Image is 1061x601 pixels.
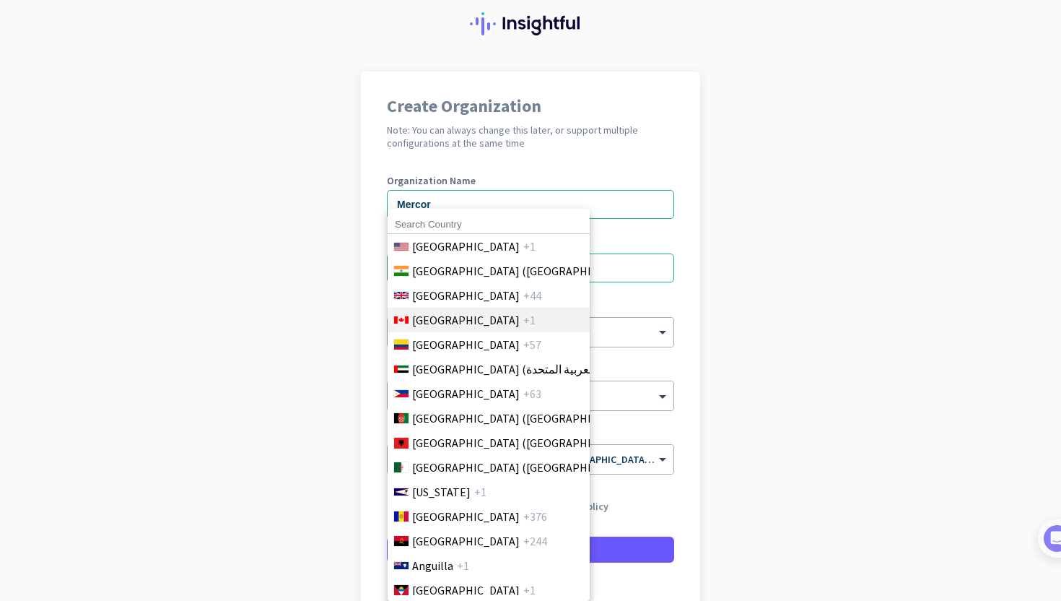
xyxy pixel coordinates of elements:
[412,483,471,501] span: [US_STATE]
[523,508,547,525] span: +376
[474,483,486,501] span: +1
[457,557,469,574] span: +1
[412,434,637,451] span: [GEOGRAPHIC_DATA] ([GEOGRAPHIC_DATA])
[523,238,536,255] span: +1
[523,287,541,304] span: +44
[412,262,637,280] span: [GEOGRAPHIC_DATA] ([GEOGRAPHIC_DATA])
[412,238,520,255] span: [GEOGRAPHIC_DATA]
[412,532,520,550] span: [GEOGRAPHIC_DATA]
[412,557,453,574] span: Anguilla
[412,410,637,427] span: [GEOGRAPHIC_DATA] (‫[GEOGRAPHIC_DATA]‬‎)
[412,336,520,353] span: [GEOGRAPHIC_DATA]
[412,287,520,304] span: [GEOGRAPHIC_DATA]
[412,360,640,378] span: [GEOGRAPHIC_DATA] (‫الإمارات العربية المتحدة‬‎)
[412,311,520,329] span: [GEOGRAPHIC_DATA]
[412,581,520,599] span: [GEOGRAPHIC_DATA]
[388,215,590,234] input: Search Country
[523,311,536,329] span: +1
[523,581,536,599] span: +1
[412,385,520,402] span: [GEOGRAPHIC_DATA]
[523,385,541,402] span: +63
[412,459,637,476] span: [GEOGRAPHIC_DATA] (‫[GEOGRAPHIC_DATA]‬‎)
[412,508,520,525] span: [GEOGRAPHIC_DATA]
[523,336,541,353] span: +57
[523,532,547,550] span: +244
